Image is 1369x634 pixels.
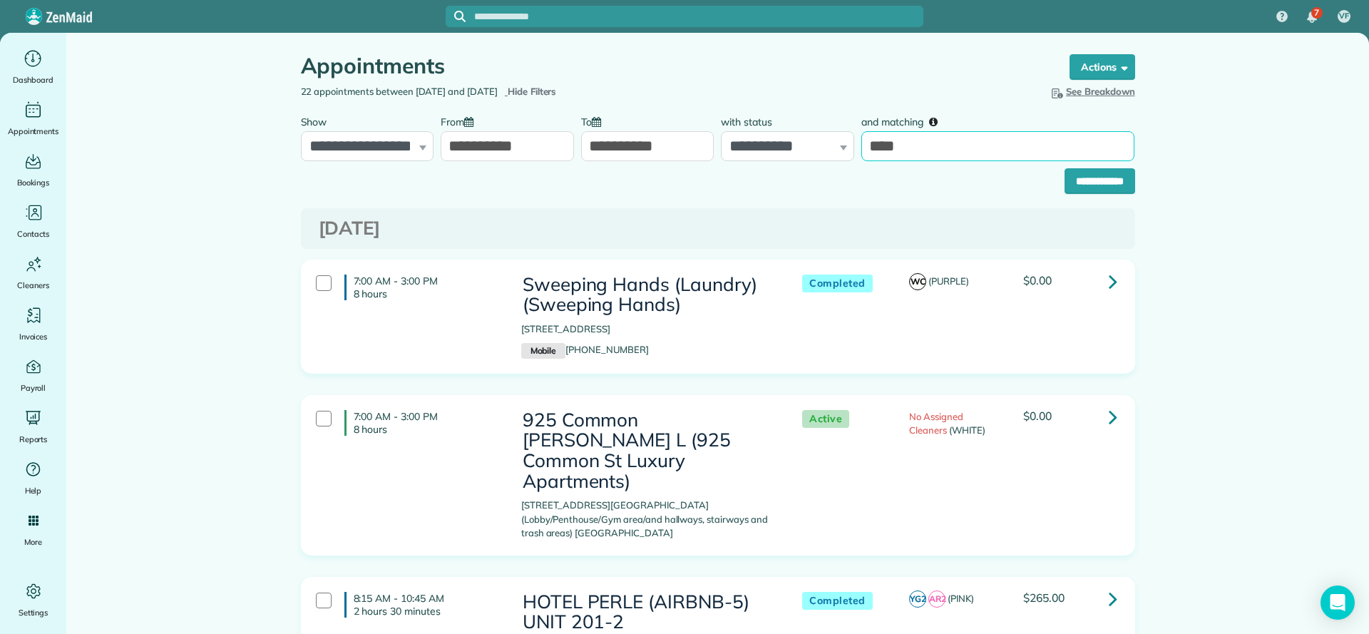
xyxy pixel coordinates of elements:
[909,273,926,290] span: WC
[521,275,774,315] h3: Sweeping Hands (Laundry) (Sweeping Hands)
[6,580,61,620] a: Settings
[17,278,49,292] span: Cleaners
[928,275,969,287] span: (PURPLE)
[290,85,718,99] div: 22 appointments between [DATE] and [DATE]
[19,329,48,344] span: Invoices
[6,98,61,138] a: Appointments
[344,410,500,436] h4: 7:00 AM - 3:00 PM
[802,592,873,610] span: Completed
[928,590,945,608] span: AR2
[6,47,61,87] a: Dashboard
[17,175,50,190] span: Bookings
[802,410,849,428] span: Active
[25,484,42,498] span: Help
[446,11,466,22] button: Focus search
[319,218,1117,239] h3: [DATE]
[6,150,61,190] a: Bookings
[1339,11,1349,22] span: VF
[1314,7,1319,19] span: 7
[344,592,500,618] h4: 8:15 AM - 10:45 AM
[521,344,649,355] a: Mobile[PHONE_NUMBER]
[1023,409,1052,423] span: $0.00
[301,54,1042,78] h1: Appointments
[508,85,557,99] span: Hide Filters
[802,275,873,292] span: Completed
[1070,54,1135,80] button: Actions
[505,86,557,97] a: Hide Filters
[6,407,61,446] a: Reports
[6,458,61,498] a: Help
[521,343,565,359] small: Mobile
[19,605,48,620] span: Settings
[948,593,974,604] span: (PINK)
[24,535,42,549] span: More
[581,108,608,134] label: To
[454,11,466,22] svg: Focus search
[521,410,774,491] h3: 925 Common [PERSON_NAME] L (925 Common St Luxury Apartments)
[6,201,61,241] a: Contacts
[354,287,500,300] p: 8 hours
[6,355,61,395] a: Payroll
[521,322,774,337] p: [STREET_ADDRESS]
[21,381,46,395] span: Payroll
[354,423,500,436] p: 8 hours
[949,424,985,436] span: (WHITE)
[1023,590,1065,605] span: $265.00
[8,124,59,138] span: Appointments
[1297,1,1327,33] div: 7 unread notifications
[909,590,926,608] span: YG2
[13,73,53,87] span: Dashboard
[1049,85,1135,99] button: See Breakdown
[17,227,49,241] span: Contacts
[6,252,61,292] a: Cleaners
[1023,273,1052,287] span: $0.00
[6,304,61,344] a: Invoices
[354,605,500,618] p: 2 hours 30 minutes
[344,275,500,300] h4: 7:00 AM - 3:00 PM
[19,432,48,446] span: Reports
[1321,586,1355,620] div: Open Intercom Messenger
[909,411,963,436] span: No Assigned Cleaners
[861,108,948,134] label: and matching
[441,108,481,134] label: From
[521,498,774,541] p: [STREET_ADDRESS][GEOGRAPHIC_DATA] (Lobby/Penthouse/Gym area/and hallways, stairways and trash are...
